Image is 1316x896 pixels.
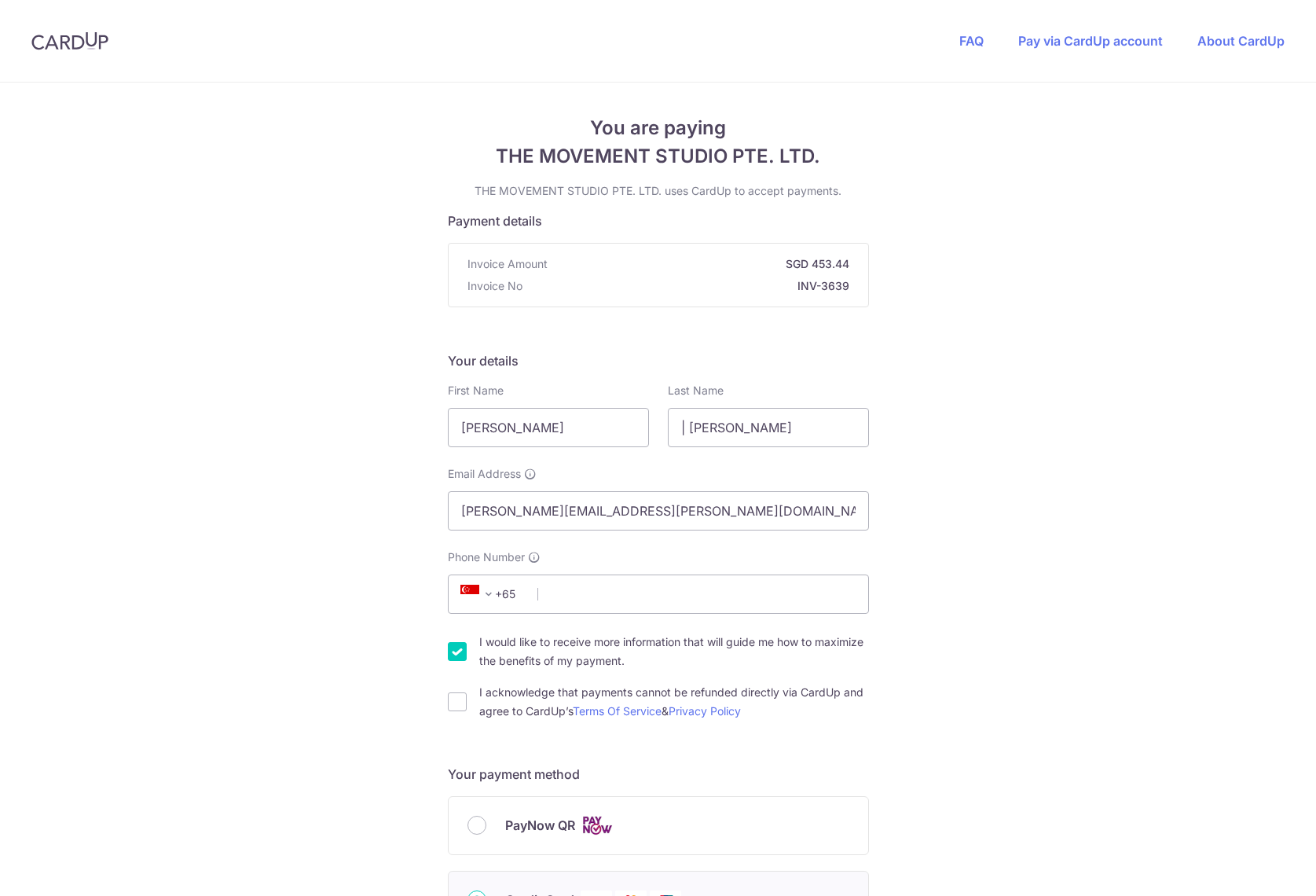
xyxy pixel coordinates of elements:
[460,585,498,604] span: +65
[448,383,504,398] label: First Name
[467,278,522,294] span: Invoice No
[467,816,849,835] div: PayNow QR Cards logo
[479,633,869,670] label: I would like to receive more information that will guide me how to maximize the benefits of my pa...
[448,351,869,370] h5: Your details
[448,408,649,447] input: First name
[448,183,869,199] p: THE MOVEMENT STUDIO PTE. LTD. uses CardUp to accept payments.
[479,683,869,721] label: I acknowledge that payments cannot be refunded directly via CardUp and agree to CardUp’s &
[668,383,724,398] label: Last Name
[1018,33,1163,49] a: Pay via CardUp account
[959,33,984,49] a: FAQ
[669,704,741,718] a: Privacy Policy
[448,466,521,482] span: Email Address
[554,256,849,272] strong: SGD 453.44
[448,765,869,784] h5: Your payment method
[448,211,869,230] h5: Payment details
[505,816,575,835] span: PayNow QR
[529,278,849,294] strong: INV-3639
[456,585,526,604] span: +65
[467,256,548,272] span: Invoice Amount
[581,816,613,835] img: Cards logo
[448,142,869,171] span: THE MOVEMENT STUDIO PTE. LTD.
[668,408,869,447] input: Last name
[31,31,108,50] img: CardUp
[573,704,662,718] a: Terms Of Service
[448,491,869,531] input: Email address
[448,549,525,565] span: Phone Number
[448,114,869,142] span: You are paying
[1197,33,1285,49] a: About CardUp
